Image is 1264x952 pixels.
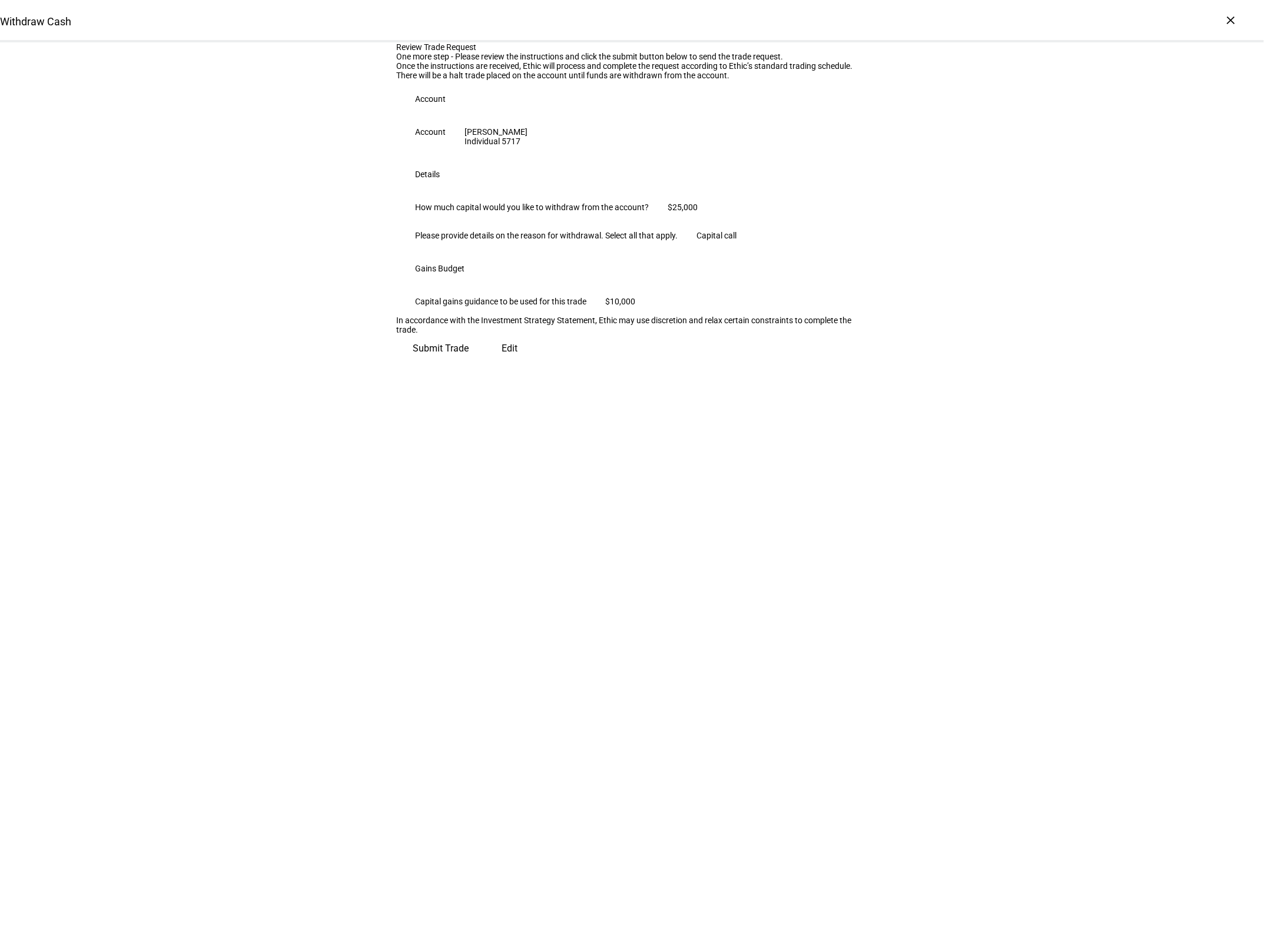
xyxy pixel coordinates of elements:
[465,127,528,137] div: [PERSON_NAME]
[413,334,469,363] span: Submit Trade
[606,297,636,306] div: $10,000
[416,94,446,104] div: Account
[397,334,486,363] button: Submit Trade
[416,231,678,240] div: Please provide details on the reason for withdrawal. Select all that apply.
[416,297,587,306] div: Capital gains guidance to be used for this trade
[668,203,698,212] div: $25,000
[397,52,868,61] div: One more step - Please review the instructions and click the submit button below to send the trad...
[416,203,649,212] div: How much capital would you like to withdraw from the account?
[697,231,737,240] div: Capital call
[397,316,868,334] div: In accordance with the Investment Strategy Statement, Ethic may use discretion and relax certain ...
[502,334,518,363] span: Edit
[397,71,868,80] div: There will be a halt trade placed on the account until funds are withdrawn from the account.
[1222,11,1240,29] div: ×
[416,127,446,137] div: Account
[397,42,868,52] div: Review Trade Request
[416,264,465,273] div: Gains Budget
[397,61,868,71] div: Once the instructions are received, Ethic will process and complete the request according to Ethi...
[465,137,528,146] div: Individual 5717
[416,170,440,179] div: Details
[486,334,535,363] button: Edit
